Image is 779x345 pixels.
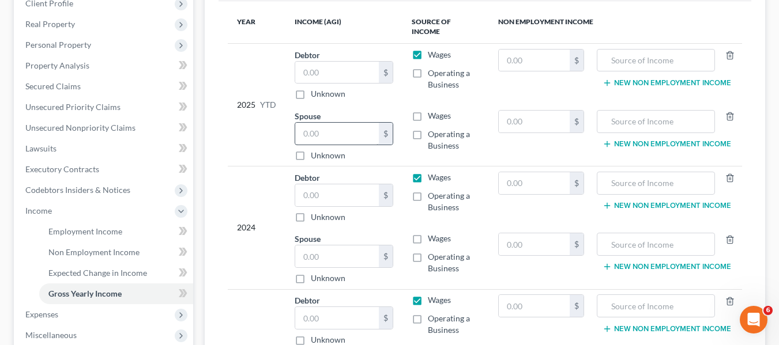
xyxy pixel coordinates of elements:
input: 0.00 [295,184,379,206]
span: Lawsuits [25,143,57,153]
div: $ [379,184,393,206]
div: $ [570,172,584,194]
div: $ [379,307,393,329]
div: $ [379,62,393,84]
iframe: Intercom live chat [740,306,767,333]
span: Gross Yearly Income [48,289,122,298]
input: 0.00 [295,62,379,84]
span: Wages [428,295,451,305]
label: Debtor [295,172,320,184]
div: $ [379,245,393,267]
span: Income [25,206,52,215]
a: Unsecured Priority Claims [16,97,193,117]
th: Year [228,10,285,44]
label: Unknown [311,211,345,223]
input: Source of Income [603,172,709,194]
a: Property Analysis [16,55,193,76]
span: Wages [428,172,451,182]
span: Operating a Business [428,313,470,335]
input: 0.00 [499,111,570,132]
span: Wages [428,50,451,59]
th: Income (AGI) [285,10,402,44]
label: Unknown [311,272,345,284]
span: Operating a Business [428,191,470,212]
span: Operating a Business [428,129,470,150]
span: Expenses [25,309,58,319]
span: Unsecured Nonpriority Claims [25,123,136,132]
button: New Non Employment Income [603,139,731,149]
a: Non Employment Income [39,242,193,263]
a: Lawsuits [16,138,193,159]
div: 2024 [237,172,276,284]
th: Non Employment Income [489,10,742,44]
span: Property Analysis [25,60,89,70]
div: $ [570,50,584,71]
span: 6 [763,306,773,315]
div: 2025 [237,49,276,161]
label: Debtor [295,49,320,61]
span: YTD [260,99,276,111]
span: Real Property [25,19,75,29]
span: Secured Claims [25,81,81,91]
button: New Non Employment Income [603,262,731,271]
input: Source of Income [603,295,709,317]
div: $ [570,295,584,317]
label: Spouse [295,233,321,245]
a: Employment Income [39,221,193,242]
button: New Non Employment Income [603,324,731,333]
span: Operating a Business [428,252,470,273]
input: Source of Income [603,111,709,132]
a: Executory Contracts [16,159,193,180]
input: 0.00 [499,172,570,194]
span: Executory Contracts [25,164,99,174]
span: Personal Property [25,40,91,50]
a: Secured Claims [16,76,193,97]
span: Operating a Business [428,68,470,89]
div: $ [570,233,584,255]
input: 0.00 [499,50,570,71]
a: Expected Change in Income [39,263,193,283]
th: Source of Income [402,10,490,44]
input: 0.00 [295,245,379,267]
a: Gross Yearly Income [39,283,193,304]
input: 0.00 [295,123,379,145]
button: New Non Employment Income [603,78,731,88]
span: Codebtors Insiders & Notices [25,185,130,195]
div: $ [570,111,584,132]
input: Source of Income [603,50,709,71]
input: 0.00 [295,307,379,329]
span: Expected Change in Income [48,268,147,278]
div: $ [379,123,393,145]
a: Unsecured Nonpriority Claims [16,117,193,138]
span: Wages [428,111,451,120]
input: Source of Income [603,233,709,255]
span: Employment Income [48,226,122,236]
span: Unsecured Priority Claims [25,102,121,112]
label: Unknown [311,150,345,161]
label: Spouse [295,110,321,122]
span: Wages [428,233,451,243]
input: 0.00 [499,233,570,255]
label: Unknown [311,88,345,100]
span: Non Employment Income [48,247,140,257]
button: New Non Employment Income [603,201,731,210]
span: Miscellaneous [25,330,77,340]
input: 0.00 [499,295,570,317]
label: Debtor [295,294,320,306]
